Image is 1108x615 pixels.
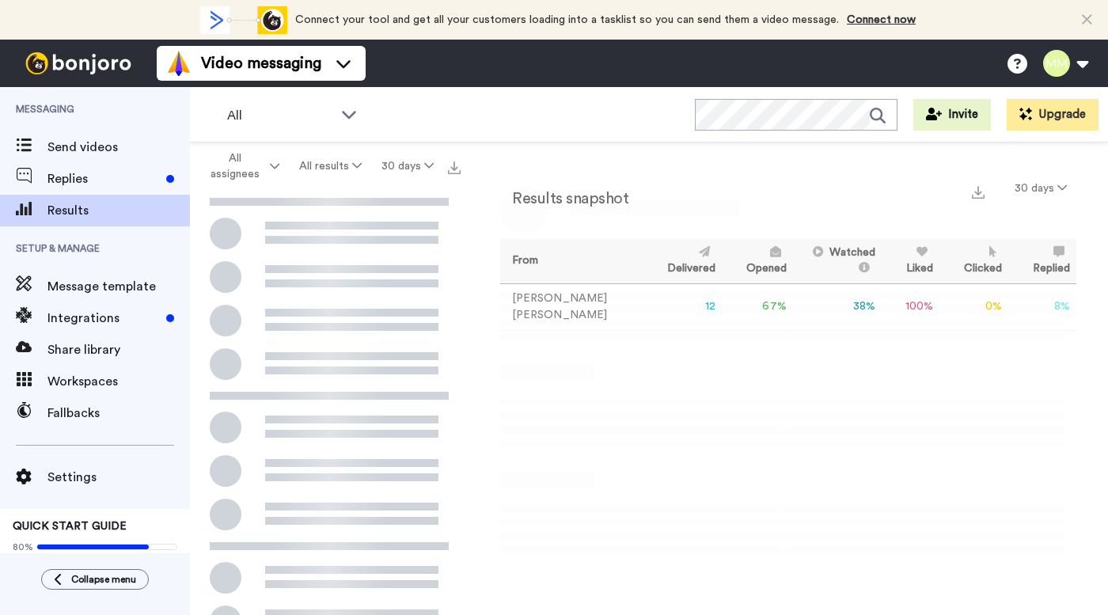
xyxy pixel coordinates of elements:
span: Collapse menu [71,573,136,586]
span: Video messaging [201,52,321,74]
span: Settings [47,468,190,487]
span: All assignees [203,150,267,182]
span: Fallbacks [47,404,190,423]
img: export.svg [448,161,461,174]
h2: Results snapshot [500,190,628,207]
div: animation [200,6,287,34]
button: Upgrade [1007,99,1099,131]
span: Results [47,201,190,220]
th: Replied [1008,239,1076,283]
img: bj-logo-header-white.svg [19,52,138,74]
span: 80% [13,541,33,553]
img: vm-color.svg [166,51,192,76]
th: Opened [722,239,793,283]
td: 12 [643,283,722,330]
td: 0 % [939,283,1008,330]
span: Integrations [47,309,160,328]
a: Connect now [847,14,916,25]
button: 30 days [1005,174,1076,203]
th: Delivered [643,239,722,283]
td: 67 % [722,283,793,330]
button: All assignees [193,144,290,188]
button: Export a summary of each team member’s results that match this filter now. [967,180,989,203]
span: Message template [47,277,190,296]
th: Watched [793,239,882,283]
th: Clicked [939,239,1008,283]
button: Collapse menu [41,569,149,590]
button: Export all results that match these filters now. [443,154,465,178]
td: 8 % [1008,283,1076,330]
th: From [500,239,643,283]
td: 100 % [882,283,939,330]
span: QUICK START GUIDE [13,521,127,532]
button: Invite [913,99,991,131]
span: Workspaces [47,372,190,391]
span: Share library [47,340,190,359]
span: All [227,106,333,125]
span: Replies [47,169,160,188]
th: Liked [882,239,939,283]
button: All results [290,152,372,180]
span: Send videos [47,138,190,157]
td: 38 % [793,283,882,330]
td: [PERSON_NAME] [PERSON_NAME] [500,283,643,330]
span: Connect your tool and get all your customers loading into a tasklist so you can send them a video... [295,14,839,25]
button: 30 days [371,152,443,180]
img: export.svg [972,186,985,199]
